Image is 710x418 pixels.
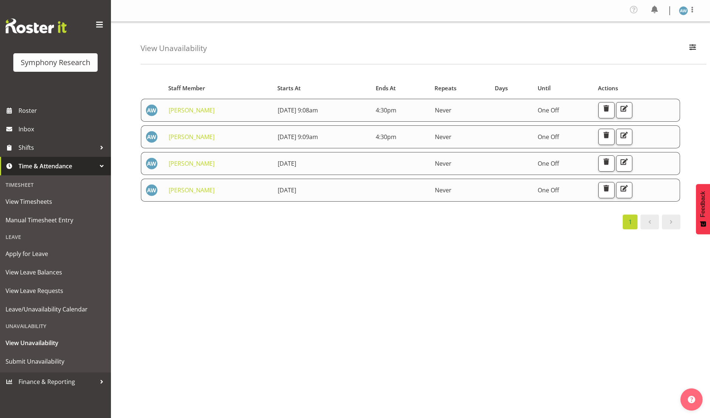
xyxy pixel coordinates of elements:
[538,133,559,141] span: One Off
[18,105,107,116] span: Roster
[169,186,214,194] a: [PERSON_NAME]
[277,84,367,92] div: Starts At
[6,18,67,33] img: Rosterit website logo
[616,182,632,198] button: Edit Unavailability
[2,192,109,211] a: View Timesheets
[21,57,90,68] div: Symphony Research
[538,159,559,168] span: One Off
[376,106,396,114] span: 4:30pm
[2,300,109,318] a: Leave/Unavailability Calendar
[141,44,207,53] h4: View Unavailability
[598,102,615,118] button: Delete Unavailability
[435,159,452,168] span: Never
[2,318,109,334] div: Unavailability
[2,282,109,300] a: View Leave Requests
[6,248,105,259] span: Apply for Leave
[598,182,615,198] button: Delete Unavailability
[6,285,105,296] span: View Leave Requests
[2,245,109,263] a: Apply for Leave
[2,229,109,245] div: Leave
[18,124,107,135] span: Inbox
[435,133,452,141] span: Never
[146,131,158,143] img: angela-ward1839.jpg
[169,133,214,141] a: [PERSON_NAME]
[538,106,559,114] span: One Off
[495,84,529,92] div: Days
[616,102,632,118] button: Edit Unavailability
[6,304,105,315] span: Leave/Unavailability Calendar
[6,267,105,278] span: View Leave Balances
[278,186,296,194] span: [DATE]
[376,133,396,141] span: 4:30pm
[435,84,486,92] div: Repeats
[18,161,96,172] span: Time & Attendance
[700,191,706,217] span: Feedback
[2,352,109,371] a: Submit Unavailability
[6,196,105,207] span: View Timesheets
[598,155,615,172] button: Delete Unavailability
[169,159,214,168] a: [PERSON_NAME]
[146,104,158,116] img: angela-ward1839.jpg
[538,186,559,194] span: One Off
[435,106,452,114] span: Never
[6,356,105,367] span: Submit Unavailability
[2,334,109,352] a: View Unavailability
[435,186,452,194] span: Never
[18,376,96,387] span: Finance & Reporting
[616,129,632,145] button: Edit Unavailability
[278,106,318,114] span: [DATE] 9:08am
[538,84,590,92] div: Until
[146,158,158,169] img: angela-ward1839.jpg
[2,177,109,192] div: Timesheet
[688,396,695,403] img: help-xxl-2.png
[18,142,96,153] span: Shifts
[278,159,296,168] span: [DATE]
[146,184,158,196] img: angela-ward1839.jpg
[616,155,632,172] button: Edit Unavailability
[278,133,318,141] span: [DATE] 9:09am
[598,129,615,145] button: Delete Unavailability
[679,6,688,15] img: angela-ward1839.jpg
[168,84,269,92] div: Staff Member
[6,215,105,226] span: Manual Timesheet Entry
[6,337,105,348] span: View Unavailability
[696,184,710,234] button: Feedback - Show survey
[169,106,214,114] a: [PERSON_NAME]
[598,84,676,92] div: Actions
[685,40,700,57] button: Filter Employees
[376,84,426,92] div: Ends At
[2,263,109,282] a: View Leave Balances
[2,211,109,229] a: Manual Timesheet Entry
